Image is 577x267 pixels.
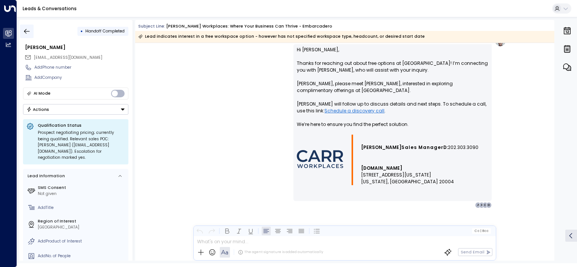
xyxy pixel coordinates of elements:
[486,202,492,208] div: D
[297,135,488,185] div: Signature
[38,191,126,197] div: Not given
[38,130,125,161] div: Prospect negotiating pricing; currently being qualified. Relevant sales POC: [PERSON_NAME] ([EMAI...
[482,202,488,208] div: C
[38,205,126,211] div: AddTitle
[38,253,126,259] div: AddNo. of People
[207,226,216,235] button: Redo
[80,26,83,36] div: •
[479,202,485,208] div: 4
[361,165,402,172] a: [DOMAIN_NAME]
[34,55,102,61] span: chaud7718@gmail.com
[34,90,51,97] div: AI Mode
[401,144,443,151] span: Sales Manager
[38,238,126,244] div: AddProduct of Interest
[166,23,332,29] div: [PERSON_NAME] Workplaces: Where Your Business Can Thrive - Embarcadero
[448,144,478,151] span: 202.303.3090
[34,75,128,81] div: AddCompany
[474,229,489,233] span: Cc Bcc
[361,144,401,151] span: [PERSON_NAME]
[26,173,65,179] div: Lead Information
[297,46,488,135] p: Hi [PERSON_NAME], Thanks for reaching out about free options at [GEOGRAPHIC_DATA]! I’m connecting...
[34,64,128,71] div: AddPhone number
[475,202,481,208] div: A
[361,172,454,185] span: [STREET_ADDRESS][US_STATE] [US_STATE], [GEOGRAPHIC_DATA] 20004
[85,28,125,34] span: Handoff Completed
[324,107,384,114] a: Schedule a discovery call
[38,224,126,230] div: [GEOGRAPHIC_DATA]
[34,55,102,60] span: [EMAIL_ADDRESS][DOMAIN_NAME]
[238,250,323,255] div: The agent signature is added automatically
[138,23,165,29] span: Subject Line:
[23,5,77,12] a: Leads & Conversations
[23,104,128,115] div: Button group with a nested menu
[23,104,128,115] button: Actions
[26,107,49,112] div: Actions
[195,226,204,235] button: Undo
[38,218,126,224] label: Region of Interest
[472,228,491,233] button: Cc|Bcc
[25,44,128,51] div: [PERSON_NAME]
[480,229,481,233] span: |
[38,123,125,128] p: Qualification Status
[443,144,448,151] span: D:
[138,33,425,40] div: Lead indicates interest in a free workspace option - however has not specified workspace type, he...
[38,185,126,191] label: SMS Consent
[297,150,343,168] img: AIorK4wmdUJwxG-Ohli4_RqUq38BnJAHKKEYH_xSlvu27wjOc-0oQwkM4SVe9z6dKjMHFqNbWJnNn1sJRSAT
